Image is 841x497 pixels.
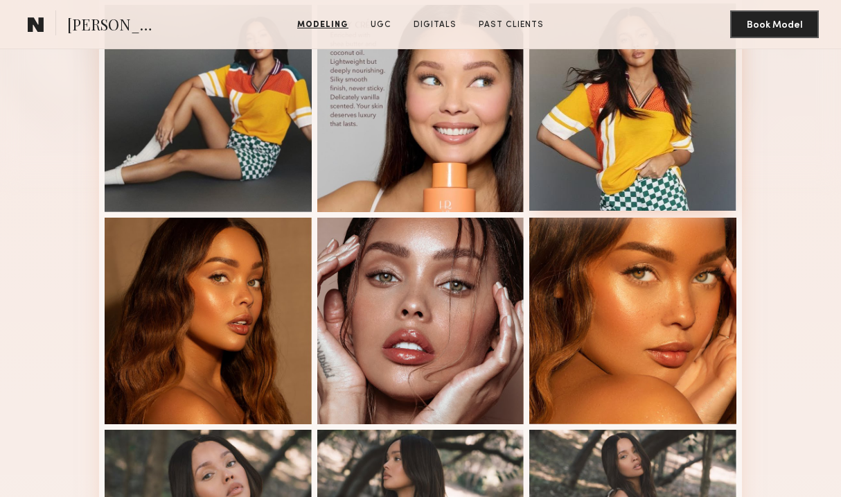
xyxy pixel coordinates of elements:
a: Past Clients [473,19,549,31]
button: Book Model [730,10,819,38]
span: [PERSON_NAME] [67,14,163,38]
a: Modeling [292,19,354,31]
a: Digitals [408,19,462,31]
a: Book Model [730,18,819,30]
a: UGC [365,19,397,31]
